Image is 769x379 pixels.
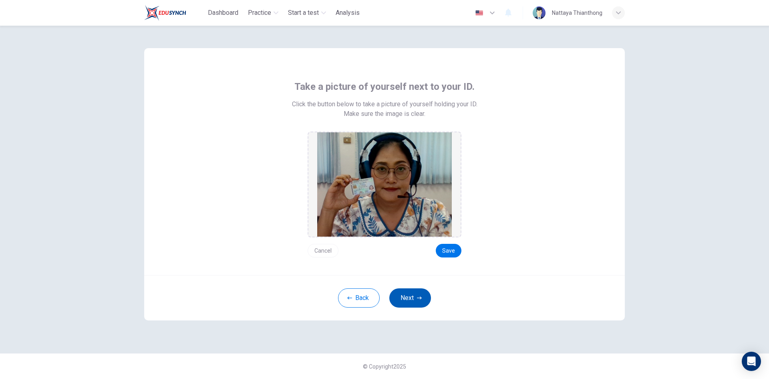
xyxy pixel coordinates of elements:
span: Practice [248,8,271,18]
a: Train Test logo [144,5,205,21]
div: Open Intercom Messenger [742,352,761,371]
span: Dashboard [208,8,238,18]
button: Next [389,288,431,308]
button: Cancel [308,244,338,257]
button: Dashboard [205,6,242,20]
button: Practice [245,6,282,20]
button: Analysis [332,6,363,20]
div: Nattaya Thianthong [552,8,602,18]
button: Save [436,244,461,257]
span: Take a picture of yourself next to your ID. [294,80,475,93]
span: © Copyright 2025 [363,363,406,370]
img: preview screemshot [317,132,452,237]
span: Start a test [288,8,319,18]
img: en [474,10,484,16]
span: Make sure the image is clear. [344,109,425,119]
img: Profile picture [533,6,546,19]
button: Back [338,288,380,308]
button: Start a test [285,6,329,20]
span: Analysis [336,8,360,18]
img: Train Test logo [144,5,186,21]
span: Click the button below to take a picture of yourself holding your ID. [292,99,477,109]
